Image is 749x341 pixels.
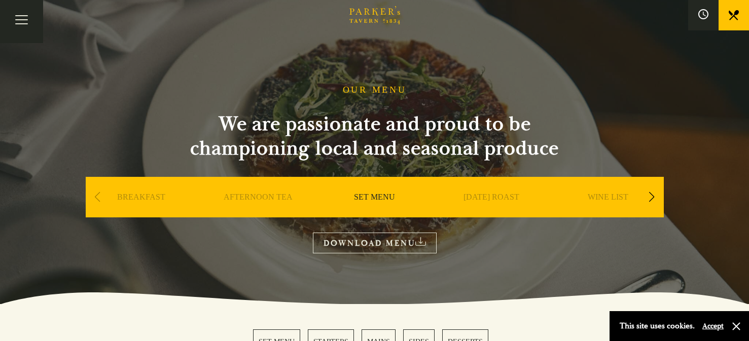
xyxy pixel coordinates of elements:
[354,192,395,233] a: SET MENU
[313,233,437,253] a: DOWNLOAD MENU
[552,177,664,248] div: 5 / 9
[172,112,578,161] h2: We are passionate and proud to be championing local and seasonal produce
[620,319,695,333] p: This site uses cookies.
[588,192,628,233] a: WINE LIST
[117,192,165,233] a: BREAKFAST
[463,192,519,233] a: [DATE] ROAST
[86,177,197,248] div: 1 / 9
[645,186,659,208] div: Next slide
[343,85,407,96] h1: OUR MENU
[436,177,547,248] div: 4 / 9
[224,192,293,233] a: AFTERNOON TEA
[91,186,104,208] div: Previous slide
[319,177,431,248] div: 3 / 9
[702,321,724,331] button: Accept
[202,177,314,248] div: 2 / 9
[731,321,741,331] button: Close and accept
